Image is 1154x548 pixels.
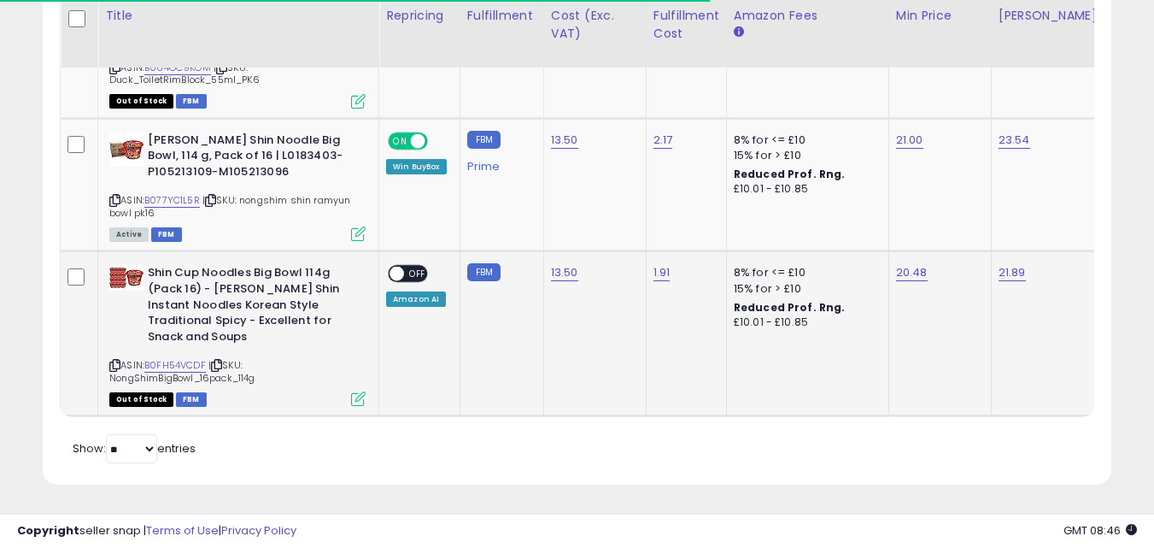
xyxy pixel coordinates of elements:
[148,133,355,185] b: [PERSON_NAME] Shin Noodle Big Bowl, 114 g, Pack of 16 | L0183403-P105213109-M105213096
[386,292,446,307] div: Amazon AI
[467,153,530,174] div: Prime
[221,522,296,539] a: Privacy Policy
[734,281,876,297] div: 15% for > £10
[144,358,206,373] a: B0FH54VCDF
[734,315,876,330] div: £10.01 - £10.85
[144,61,211,75] a: B004OC9KOM
[109,133,366,240] div: ASIN:
[109,265,144,291] img: 51yzgxxz4DL._SL40_.jpg
[17,522,79,539] strong: Copyright
[734,148,876,163] div: 15% for > £10
[551,264,578,281] a: 13.50
[999,264,1026,281] a: 21.89
[896,264,928,281] a: 20.48
[404,267,431,281] span: OFF
[734,182,876,197] div: £10.01 - £10.85
[734,7,882,25] div: Amazon Fees
[144,193,200,208] a: B077YC1L5R
[467,131,501,149] small: FBM
[148,265,355,349] b: Shin Cup Noodles Big Bowl 114g (Pack 16) - [PERSON_NAME] Shin Instant Noodles Korean Style Tradit...
[734,265,876,280] div: 8% for <= £10
[551,7,639,43] div: Cost (Exc. VAT)
[73,440,196,457] span: Show: entries
[109,227,149,242] span: All listings currently available for purchase on Amazon
[390,133,411,148] span: ON
[999,7,1100,25] div: [PERSON_NAME]
[109,94,173,109] span: All listings that are currently out of stock and unavailable for purchase on Amazon
[386,159,447,174] div: Win BuyBox
[734,25,744,40] small: Amazon Fees.
[653,7,719,43] div: Fulfillment Cost
[176,94,207,109] span: FBM
[653,132,673,149] a: 2.17
[146,522,219,539] a: Terms of Use
[109,61,260,86] span: | SKU: Duck_ToiletRimBlock_55ml_PK6
[425,133,453,148] span: OFF
[1063,522,1137,539] span: 2025-08-15 08:46 GMT
[151,227,182,242] span: FBM
[467,7,536,25] div: Fulfillment
[734,300,846,315] b: Reduced Prof. Rng.
[105,7,372,25] div: Title
[109,133,144,167] img: 41hLVvjSmsL._SL40_.jpg
[551,132,578,149] a: 13.50
[653,264,671,281] a: 1.91
[109,392,173,407] span: All listings that are currently out of stock and unavailable for purchase on Amazon
[896,132,923,149] a: 21.00
[734,133,876,148] div: 8% for <= £10
[896,7,984,25] div: Min Price
[176,392,207,407] span: FBM
[999,132,1030,149] a: 23.54
[467,263,501,281] small: FBM
[109,265,366,404] div: ASIN:
[17,523,296,539] div: seller snap | |
[386,7,453,25] div: Repricing
[109,358,255,384] span: | SKU: NongShimBigBowl_16pack_114g
[109,193,351,219] span: | SKU: nongshim shin ramyun bowl pk16
[734,167,846,181] b: Reduced Prof. Rng.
